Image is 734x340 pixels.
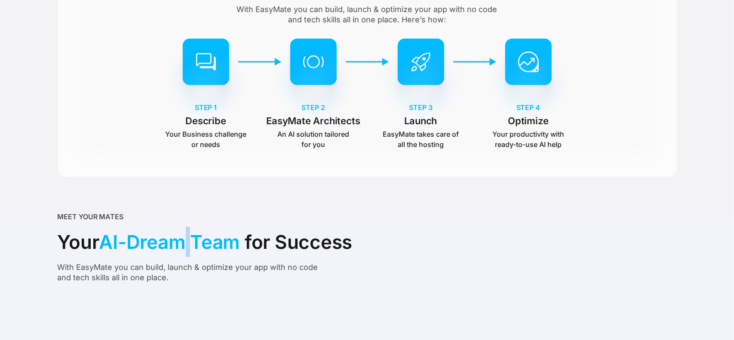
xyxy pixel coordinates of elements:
[273,129,354,150] p: An AI solution tailored for you
[245,227,352,257] span: for Success
[231,4,503,25] div: With EasyMate you can build, launch & optimize your app with no code and tech skills all in one p...
[58,262,329,283] div: With EasyMate you can build, launch & optimize your app with no code and tech skills all in one p...
[488,129,569,150] p: Your productivity with ready-to-use AI help
[165,129,247,150] p: Your Business challenge or needs
[99,227,240,257] span: AI-Dream Team
[58,211,124,222] div: MEET YOUR MATES
[58,227,353,257] div: Your
[380,129,462,150] p: EasyMate takes care of all the hosting
[266,114,360,127] p: EasyMate Architects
